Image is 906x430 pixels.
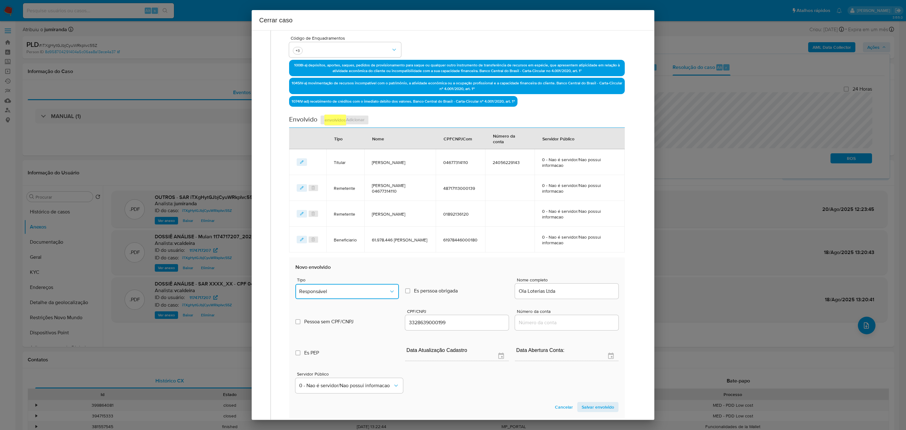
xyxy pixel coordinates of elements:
[436,201,485,227] td: CPFCNPJEnv
[485,149,534,175] td: NumConta
[534,175,625,201] td: ServPub
[542,208,617,220] span: 0 - Nao é servidor/Nao possui informacao
[485,128,534,149] div: Número da conta
[297,158,307,166] button: editEnvolvido
[372,160,428,165] span: [PERSON_NAME]
[517,278,620,282] span: Nome completo
[334,160,357,165] span: Titular
[299,382,393,389] span: 0 - Nao é servidor/Nao possui informacao
[297,372,405,376] span: Servidor Público
[299,288,389,295] span: Responsável
[334,237,357,243] span: Beneficiario
[295,319,300,324] input: Pessoa sem CPF/CNPJ
[289,78,625,94] p: 1045 IV-a) movimentação de recursos incompatível com o patrimônio, a atividade econômica ou a ocu...
[493,160,527,165] span: 24056229143
[295,284,399,299] button: Tipo de envolvimento
[364,149,436,175] td: NmEnv
[297,184,307,192] button: editEnvolvido
[534,201,625,227] td: ServPub
[304,350,319,356] span: Es PEP
[407,309,511,314] span: CPF/CNPJ
[414,288,458,294] span: Es perssoa obrigada
[372,237,428,243] span: 61.978.446 [PERSON_NAME]
[364,201,436,227] td: NmEnv
[515,319,618,327] input: Número da conta
[535,131,582,146] div: Servidor Público
[436,227,485,252] td: CPFCNPJEnv
[297,278,400,282] span: Tipo
[289,60,625,76] p: 1008 I-a) depósitos, aportes, saques, pedidos de provisionamento para saque ou qualquer outro ins...
[443,160,478,165] span: 04677314110
[577,402,618,412] button: Salvar envolvido
[485,201,534,227] td: NumConta
[259,15,647,25] h2: Cerrar caso
[294,48,301,53] span: +3
[436,149,485,175] td: CPFCNPJEnv
[542,157,617,168] span: 0 - Nao é servidor/Nao possui informacao
[485,175,534,201] td: NumConta
[443,237,478,243] span: 61978446000180
[443,185,478,191] span: 48717113000139
[534,227,625,252] td: ServPub
[436,131,480,146] div: CPFCNPJCom
[364,175,436,201] td: NmEnv
[327,131,350,146] div: Tipo
[365,131,392,146] div: Nome
[551,402,577,412] button: Cancelar
[293,47,303,54] button: mostrar mais 3
[542,234,617,246] span: 0 - Nao é servidor/Nao possui informacao
[542,183,617,194] span: 0 - Nao é servidor/Nao possui informacao
[485,227,534,252] td: NumConta
[289,115,317,125] h2: Envolvido
[515,287,618,295] input: Nome do envolvido
[291,36,403,40] span: Código de Enquadramentos
[582,403,614,411] span: Salvar envolvido
[436,175,485,201] td: CPFCNPJEnv
[405,319,509,327] input: CPF/CNPJ
[517,309,620,314] span: Número da conta
[405,288,410,293] input: Es perssoa obrigada
[372,183,428,194] span: [PERSON_NAME] 04677314110
[297,210,307,218] button: editEnvolvido
[334,185,357,191] span: Remetente
[555,403,573,411] span: Cancelar
[372,211,428,217] span: [PERSON_NAME]
[295,378,403,393] button: Is ServPub
[443,211,478,217] span: 01892136120
[534,149,625,175] td: ServPub
[334,211,357,217] span: Remetente
[304,319,354,325] span: Pessoa sem CPF/CNPJ
[297,236,307,243] button: editEnvolvido
[295,263,331,271] b: Novo envolvido
[289,96,517,107] p: 1074 IV-ad) recebimento de créditos com o imediato débito dos valores. Banco Central do Brasil - ...
[364,227,436,252] td: NmEnv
